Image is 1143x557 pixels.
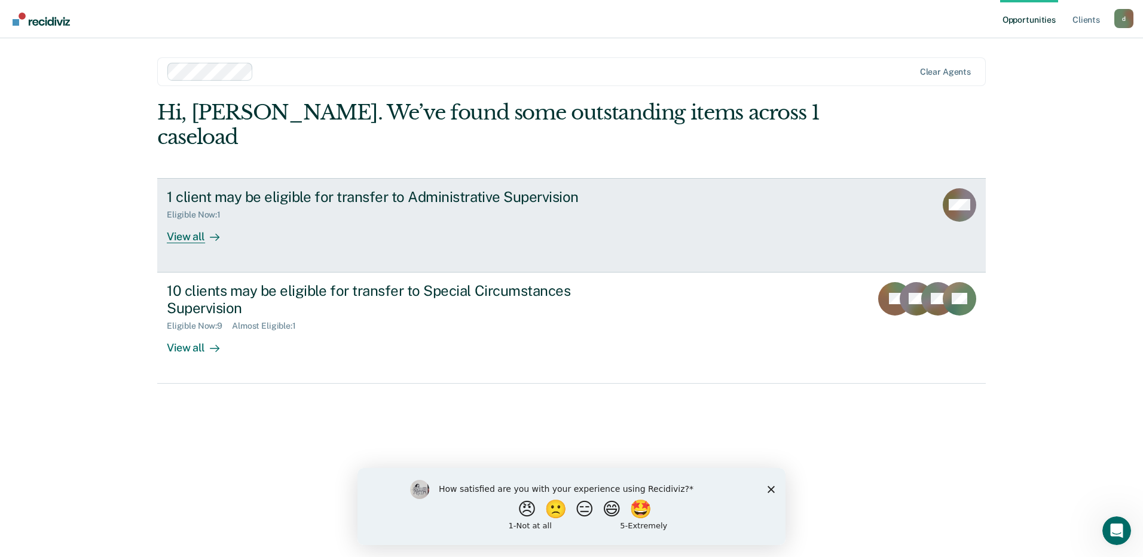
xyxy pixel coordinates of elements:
iframe: Intercom live chat [1102,516,1131,545]
div: Eligible Now : 1 [167,210,230,220]
a: 10 clients may be eligible for transfer to Special Circumstances SupervisionEligible Now:9Almost ... [157,273,986,384]
div: d [1114,9,1133,28]
div: 1 client may be eligible for transfer to Administrative Supervision [167,188,586,206]
div: Eligible Now : 9 [167,321,232,331]
div: Clear agents [920,67,971,77]
div: Almost Eligible : 1 [232,321,305,331]
div: Hi, [PERSON_NAME]. We’ve found some outstanding items across 1 caseload [157,100,820,149]
div: View all [167,331,234,354]
a: 1 client may be eligible for transfer to Administrative SupervisionEligible Now:1View all [157,178,986,273]
button: Profile dropdown button [1114,9,1133,28]
iframe: Survey by Kim from Recidiviz [357,468,786,545]
img: Recidiviz [13,13,70,26]
div: 10 clients may be eligible for transfer to Special Circumstances Supervision [167,282,586,317]
div: View all [167,220,234,243]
